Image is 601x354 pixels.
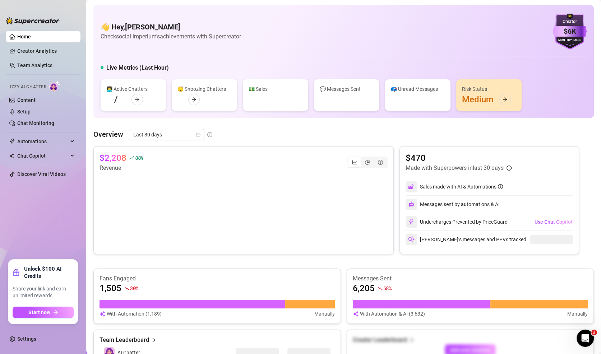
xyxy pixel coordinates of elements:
img: svg%3e [408,236,415,243]
div: 👩‍💻 Active Chatters [106,85,160,93]
img: svg%3e [408,201,414,207]
a: Content [17,97,36,103]
span: Automations [17,136,68,147]
article: $2,208 [100,152,126,164]
img: purple-badge-B9DA21FR.svg [553,14,587,50]
article: Manually [314,310,335,318]
span: pie-chart [365,160,370,165]
div: $6K [553,26,587,37]
span: Start now [28,309,50,315]
iframe: Intercom live chat [577,330,594,347]
article: Manually [567,310,588,318]
a: Settings [17,336,36,342]
span: arrow-right [503,97,508,102]
span: Share your link and earn unlimited rewards [13,285,74,299]
span: Chat Copilot [17,150,68,162]
div: 💬 Messages Sent [320,85,374,93]
article: Messages Sent [353,275,588,283]
img: Chat Copilot [9,153,14,158]
img: svg%3e [353,310,359,318]
article: Made with Superpowers in last 30 days [406,164,504,172]
button: Use Chat Copilot [534,216,573,228]
div: Undercharges Prevented by PriceGuard [406,216,508,228]
img: svg%3e [100,310,105,318]
div: segmented control [347,157,388,168]
span: 2 [591,330,597,335]
span: fall [378,286,383,291]
article: 6,205 [353,283,375,294]
div: 💵 Sales [249,85,302,93]
span: info-circle [507,166,512,171]
span: 88 % [135,154,143,161]
img: AI Chatter [49,81,60,91]
div: 📪 Unread Messages [391,85,445,93]
div: 😴 Snoozing Chatters [177,85,231,93]
h5: Live Metrics (Last Hour) [106,64,169,72]
div: Risk Status [462,85,516,93]
a: Team Analytics [17,62,52,68]
a: Home [17,34,31,39]
span: right [151,336,156,344]
div: Creator [553,18,587,25]
article: With Automation & AI (3,632) [360,310,425,318]
article: Revenue [100,164,143,172]
span: calendar [196,132,200,137]
span: Use Chat Copilot [535,219,573,225]
span: info-circle [207,132,212,137]
span: arrow-right [191,97,197,102]
a: Discover Viral Videos [17,171,66,177]
div: Sales made with AI & Automations [420,183,503,191]
img: svg%3e [408,183,415,190]
span: 68 % [383,285,392,292]
span: Last 30 days [133,129,200,140]
div: Messages sent by automations & AI [406,199,500,210]
span: 30 % [130,285,138,292]
span: info-circle [498,184,503,189]
a: Setup [17,109,31,115]
span: arrow-right [53,310,58,315]
article: Team Leaderboard [100,336,149,344]
span: rise [129,155,134,160]
img: svg%3e [408,219,415,225]
span: arrow-right [135,97,140,102]
article: With Automation (1,189) [107,310,162,318]
a: Creator Analytics [17,45,75,57]
span: dollar-circle [378,160,383,165]
article: Check social imperium's achievements with Supercreator [101,32,241,41]
strong: Unlock $100 AI Credits [24,265,74,280]
span: Izzy AI Chatter [10,84,46,90]
div: [PERSON_NAME]’s messages and PPVs tracked [406,234,526,245]
article: 1,505 [100,283,121,294]
span: gift [13,269,20,276]
span: line-chart [352,160,357,165]
span: thunderbolt [9,139,15,144]
article: $470 [406,152,512,164]
span: fall [124,286,129,291]
a: Chat Monitoring [17,120,54,126]
h4: 👋 Hey, [PERSON_NAME] [101,22,241,32]
article: Fans Engaged [100,275,335,283]
img: logo-BBDzfeDw.svg [6,17,60,24]
article: Overview [93,129,123,140]
div: Monthly Sales [553,38,587,43]
button: Start nowarrow-right [13,307,74,318]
